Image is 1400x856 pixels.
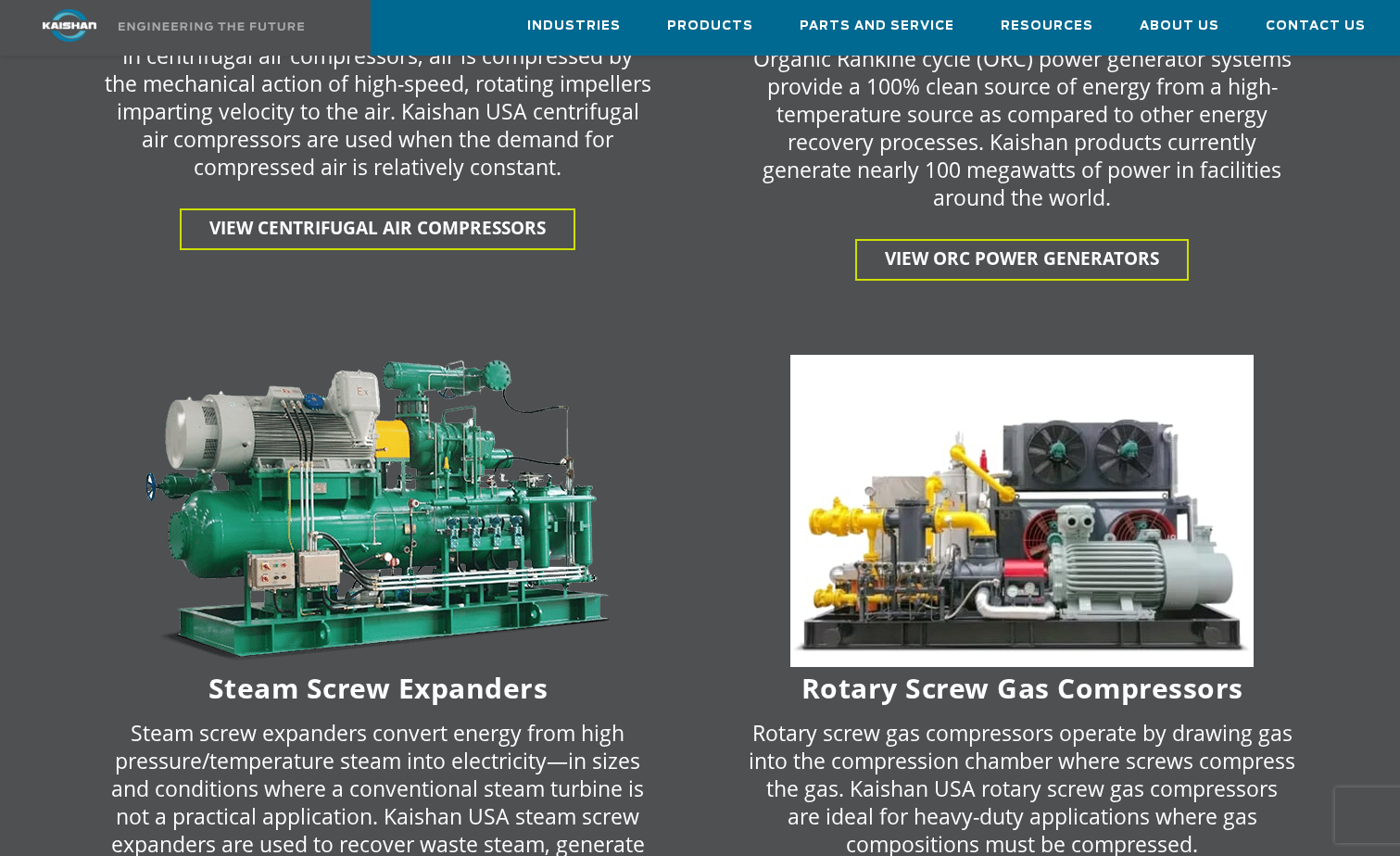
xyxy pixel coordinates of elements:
a: Industries [527,1,621,51]
span: View centrifugal air compressors [209,216,546,240]
span: Parts and Service [800,16,954,37]
img: Engineering the future [119,22,304,31]
span: Products [667,16,753,37]
img: machine [790,355,1254,667]
h6: Rotary Screw Gas Compressors [712,676,1333,700]
a: View centrifugal air compressors [180,208,575,250]
img: machine [146,355,610,667]
a: Parts and Service [800,1,954,51]
span: Contact Us [1266,16,1366,37]
h6: Steam Screw Expanders [67,676,688,700]
span: About Us [1140,16,1219,37]
a: Products [667,1,753,51]
span: Resources [1001,16,1093,37]
a: Contact Us [1266,1,1366,51]
span: Industries [527,16,621,37]
a: About Us [1140,1,1219,51]
p: Organic Rankine cycle (ORC) power generator systems provide a 100% clean source of energy from a ... [749,44,1296,211]
a: Resources [1001,1,1093,51]
a: View ORC Power Generators [855,239,1189,281]
p: In centrifugal air compressors, air is compressed by the mechanical action of high-speed, rotatin... [104,42,651,181]
span: View ORC Power Generators [885,246,1159,271]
